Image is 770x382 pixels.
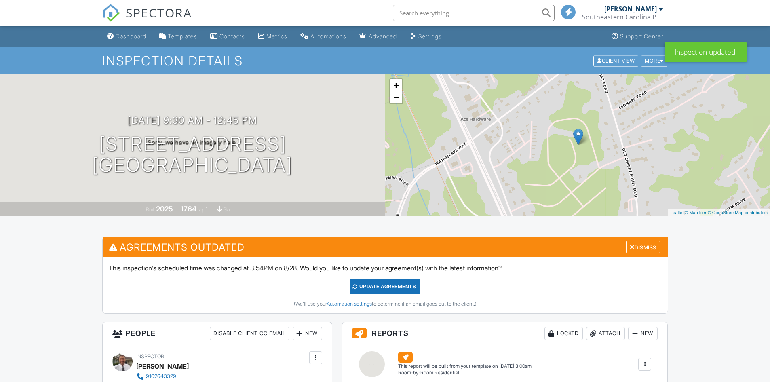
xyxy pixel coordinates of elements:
div: | [668,209,770,216]
h3: Agreements Outdated [103,237,668,257]
a: Contacts [207,29,248,44]
div: Dashboard [116,33,146,40]
a: Metrics [255,29,291,44]
div: (We'll use your to determine if an email goes out to the client.) [109,301,662,307]
div: New [293,327,322,340]
div: Metrics [266,33,287,40]
div: Dismiss [626,241,660,253]
img: The Best Home Inspection Software - Spectora [102,4,120,22]
h3: People [103,322,332,345]
a: Settings [407,29,445,44]
div: [PERSON_NAME] [604,5,657,13]
div: Southeastern Carolina Property Inspections [582,13,663,21]
div: 2025 [156,205,173,213]
div: 1764 [181,205,196,213]
div: Update Agreements [350,279,420,294]
div: This inspection's scheduled time was changed at 3:54PM on 8/28. Would you like to update your agr... [103,257,668,313]
a: Client View [593,57,640,63]
div: Support Center [620,33,663,40]
div: Automations [310,33,346,40]
div: Attach [586,327,625,340]
div: Client View [593,55,638,66]
a: Zoom in [390,79,402,91]
span: slab [224,207,232,213]
div: More [641,55,667,66]
a: © MapTiler [685,210,707,215]
input: Search everything... [393,5,555,21]
div: Templates [168,33,197,40]
div: Advanced [369,33,397,40]
h1: Inspection Details [102,54,668,68]
a: Dashboard [104,29,150,44]
span: Built [146,207,155,213]
a: SPECTORA [102,11,192,28]
div: New [628,327,658,340]
div: [PERSON_NAME] [136,360,189,372]
a: 9102643329 [136,372,229,380]
a: © OpenStreetMap contributors [708,210,768,215]
h3: [DATE] 9:30 am - 12:45 pm [128,115,257,126]
span: SPECTORA [126,4,192,21]
span: Inspector [136,353,164,359]
div: Inspection updated! [665,42,747,62]
div: 9102643329 [146,373,176,380]
a: Leaflet [670,210,684,215]
div: This report will be built from your template on [DATE] 3:00am [398,363,532,369]
div: Room-by-Room Residential [398,369,532,376]
a: Support Center [608,29,667,44]
a: Automations (Basic) [297,29,350,44]
div: Settings [418,33,442,40]
span: sq. ft. [198,207,209,213]
a: Automation settings [327,301,372,307]
a: Advanced [356,29,400,44]
h3: Reports [342,322,668,345]
div: Contacts [219,33,245,40]
a: Templates [156,29,200,44]
h1: [STREET_ADDRESS] [GEOGRAPHIC_DATA] [92,133,293,176]
a: Zoom out [390,91,402,103]
div: Disable Client CC Email [210,327,289,340]
div: Locked [544,327,583,340]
